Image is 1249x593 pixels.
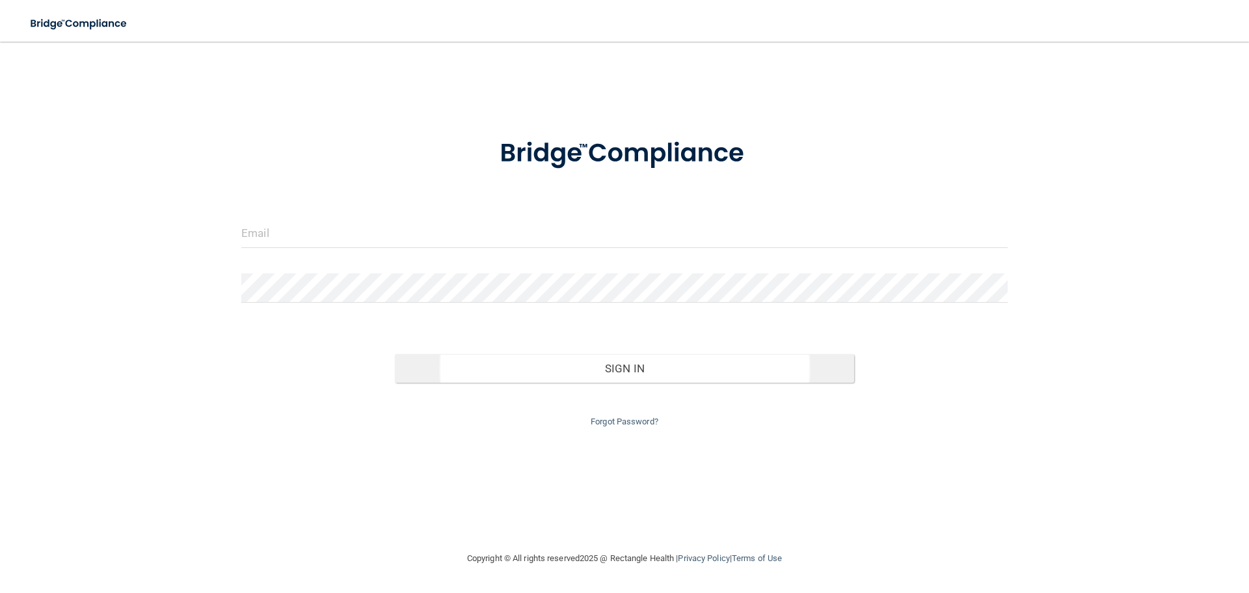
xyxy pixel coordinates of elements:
[20,10,139,37] img: bridge_compliance_login_screen.278c3ca4.svg
[387,538,862,579] div: Copyright © All rights reserved 2025 @ Rectangle Health | |
[241,219,1008,248] input: Email
[395,354,855,383] button: Sign In
[678,553,729,563] a: Privacy Policy
[732,553,782,563] a: Terms of Use
[591,417,658,426] a: Forgot Password?
[473,120,776,187] img: bridge_compliance_login_screen.278c3ca4.svg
